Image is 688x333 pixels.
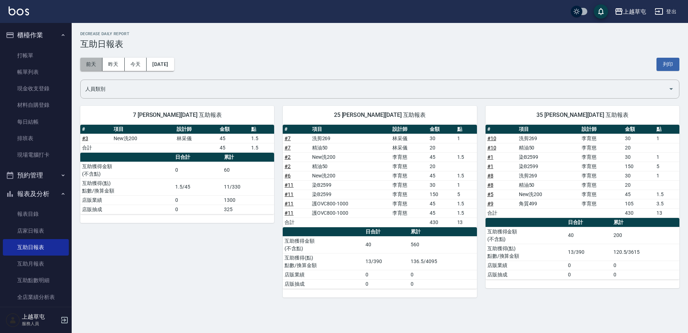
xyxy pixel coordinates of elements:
[173,162,222,179] td: 0
[623,171,655,180] td: 30
[218,134,249,143] td: 45
[612,270,679,279] td: 0
[125,58,147,71] button: 今天
[517,125,580,134] th: 項目
[517,180,580,190] td: 精油50
[283,270,364,279] td: 店販業績
[665,83,677,95] button: Open
[249,134,274,143] td: 1.5
[455,152,477,162] td: 1.5
[517,162,580,171] td: 染B2599
[3,223,69,239] a: 店家日報表
[222,205,274,214] td: 325
[428,152,455,162] td: 45
[3,147,69,163] a: 現場電腦打卡
[486,244,567,261] td: 互助獲得(點) 點數/換算金額
[6,313,20,327] img: Person
[486,227,567,244] td: 互助獲得金額 (不含點)
[655,190,679,199] td: 1.5
[517,171,580,180] td: 洗剪269
[409,236,477,253] td: 560
[310,143,391,152] td: 精油50
[22,320,58,327] p: 服務人員
[517,152,580,162] td: 染B2599
[487,145,496,151] a: #10
[612,227,679,244] td: 200
[391,162,428,171] td: 李育慈
[3,272,69,289] a: 互助點數明細
[455,134,477,143] td: 1
[285,191,293,197] a: #11
[364,253,409,270] td: 13/390
[655,208,679,218] td: 13
[580,134,623,143] td: 李育慈
[623,180,655,190] td: 20
[623,7,646,16] div: 上越草屯
[428,143,455,152] td: 20
[428,218,455,227] td: 430
[285,182,293,188] a: #11
[655,162,679,171] td: 5
[3,305,69,322] a: 營業統計分析表
[310,134,391,143] td: 洗剪269
[222,195,274,205] td: 1300
[487,135,496,141] a: #10
[391,134,428,143] td: 林采儀
[652,5,679,18] button: 登出
[409,270,477,279] td: 0
[487,154,493,160] a: #1
[655,134,679,143] td: 1
[3,26,69,44] button: 櫃檯作業
[3,130,69,147] a: 排班表
[285,201,293,206] a: #11
[80,125,112,134] th: #
[655,152,679,162] td: 1
[612,244,679,261] td: 120.5/3615
[80,39,679,49] h3: 互助日報表
[391,190,428,199] td: 李育慈
[623,125,655,134] th: 金額
[310,208,391,218] td: 護OVC800-1000
[310,125,391,134] th: 項目
[428,171,455,180] td: 45
[80,32,679,36] h2: Decrease Daily Report
[566,261,611,270] td: 0
[310,190,391,199] td: 染B2599
[487,201,493,206] a: #9
[623,152,655,162] td: 30
[222,153,274,162] th: 累計
[173,195,222,205] td: 0
[364,270,409,279] td: 0
[428,134,455,143] td: 30
[612,4,649,19] button: 上越草屯
[80,153,274,214] table: a dense table
[455,218,477,227] td: 13
[175,125,218,134] th: 設計師
[80,143,112,152] td: 合計
[517,190,580,199] td: New洗200
[391,208,428,218] td: 李育慈
[391,125,428,134] th: 設計師
[291,111,468,119] span: 25 [PERSON_NAME][DATE] 互助報表
[283,218,310,227] td: 合計
[455,125,477,134] th: 點
[580,171,623,180] td: 李育慈
[517,134,580,143] td: 洗剪269
[391,199,428,208] td: 李育慈
[455,190,477,199] td: 5
[285,210,293,216] a: #11
[656,58,679,71] button: 列印
[428,199,455,208] td: 45
[623,134,655,143] td: 30
[249,143,274,152] td: 1.5
[310,152,391,162] td: New洗200
[364,279,409,289] td: 0
[80,125,274,153] table: a dense table
[487,163,493,169] a: #1
[623,143,655,152] td: 20
[391,171,428,180] td: 李育慈
[147,58,174,71] button: [DATE]
[580,199,623,208] td: 李育慈
[310,162,391,171] td: 精油50
[487,173,493,179] a: #8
